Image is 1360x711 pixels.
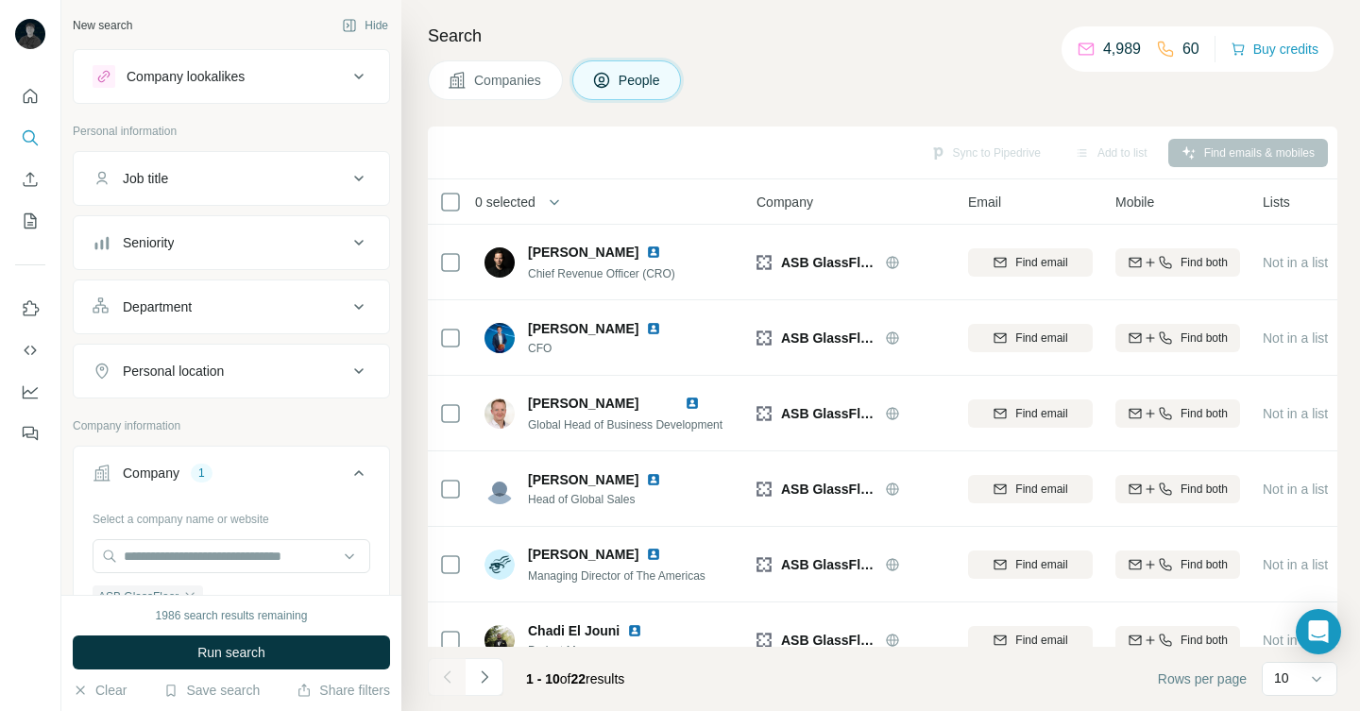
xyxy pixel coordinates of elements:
p: Personal information [73,123,390,140]
div: Open Intercom Messenger [1296,609,1341,654]
span: ASB GlassFloor [781,253,875,272]
span: Find email [1015,556,1067,573]
span: Lists [1263,193,1290,212]
span: Not in a list [1263,557,1328,572]
button: Job title [74,156,389,201]
span: Find both [1181,330,1228,347]
span: [PERSON_NAME] [528,243,638,262]
div: Select a company name or website [93,503,370,528]
span: Find both [1181,254,1228,271]
button: Find both [1115,626,1240,654]
button: Buy credits [1231,36,1318,62]
button: Company lookalikes [74,54,389,99]
span: Rows per page [1158,669,1247,688]
img: Avatar [15,19,45,49]
button: Department [74,284,389,330]
button: Find email [968,550,1093,579]
span: Chadi El Jouni [528,621,620,640]
span: Companies [474,71,543,90]
button: Find both [1115,399,1240,428]
img: LinkedIn logo [646,547,661,562]
img: Logo of ASB GlassFloor [756,557,772,572]
div: Personal location [123,362,224,381]
span: 1 - 10 [526,671,560,686]
span: Mobile [1115,193,1154,212]
span: Not in a list [1263,406,1328,421]
span: Run search [197,643,265,662]
span: [PERSON_NAME] [528,470,638,489]
span: results [526,671,624,686]
button: My lists [15,204,45,238]
div: 1 [191,465,212,482]
button: Navigate to next page [466,658,503,696]
h4: Search [428,23,1337,49]
span: CFO [528,340,684,357]
div: 1986 search results remaining [156,607,308,624]
img: Avatar [484,474,515,504]
span: Head of Global Sales [528,491,684,508]
span: ASB GlassFloor [781,631,875,650]
button: Personal location [74,348,389,394]
span: ASB GlassFloor [781,480,875,499]
div: Company [123,464,179,482]
button: Feedback [15,416,45,450]
button: Find email [968,475,1093,503]
span: Chief Revenue Officer (CRO) [528,267,675,280]
div: Department [123,297,192,316]
span: Find both [1181,405,1228,422]
span: ASB GlassFloor [781,329,875,347]
span: 22 [571,671,586,686]
button: Find email [968,626,1093,654]
button: Find email [968,248,1093,277]
span: ASB GlassFloor [781,555,875,574]
button: Find both [1115,324,1240,352]
button: Run search [73,635,390,669]
button: Use Surfe on LinkedIn [15,292,45,326]
button: Company1 [74,450,389,503]
button: Clear [73,681,127,700]
span: Not in a list [1263,330,1328,346]
span: Managing Director of The Americas [528,569,705,583]
span: Company [756,193,813,212]
img: Avatar [484,323,515,353]
span: Find email [1015,632,1067,649]
span: Find both [1181,632,1228,649]
img: LinkedIn logo [627,623,642,638]
img: Logo of ASB GlassFloor [756,330,772,346]
div: Job title [123,169,168,188]
img: LinkedIn logo [685,396,700,411]
button: Find email [968,324,1093,352]
button: Save search [163,681,260,700]
img: Avatar [484,247,515,278]
div: New search [73,17,132,34]
img: Logo of ASB GlassFloor [756,255,772,270]
p: 10 [1274,669,1289,687]
button: Hide [329,11,401,40]
img: Avatar [484,550,515,580]
span: Find email [1015,405,1067,422]
p: 4,989 [1103,38,1141,60]
span: Not in a list [1263,482,1328,497]
span: Find email [1015,254,1067,271]
button: Quick start [15,79,45,113]
img: Avatar [484,625,515,655]
img: Logo of ASB GlassFloor [756,633,772,648]
span: [PERSON_NAME] [528,545,638,564]
span: Find both [1181,481,1228,498]
span: [PERSON_NAME] [528,396,638,411]
img: Avatar [484,398,515,429]
button: Find both [1115,248,1240,277]
span: Find email [1015,330,1067,347]
span: ASB GlassFloor [98,588,178,605]
span: Find email [1015,481,1067,498]
span: Not in a list [1263,633,1328,648]
span: Not in a list [1263,255,1328,270]
span: Global Head of Business Development [528,418,722,432]
span: People [619,71,662,90]
p: 60 [1182,38,1199,60]
button: Search [15,121,45,155]
span: of [560,671,571,686]
button: Use Surfe API [15,333,45,367]
p: Company information [73,417,390,434]
span: Email [968,193,1001,212]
